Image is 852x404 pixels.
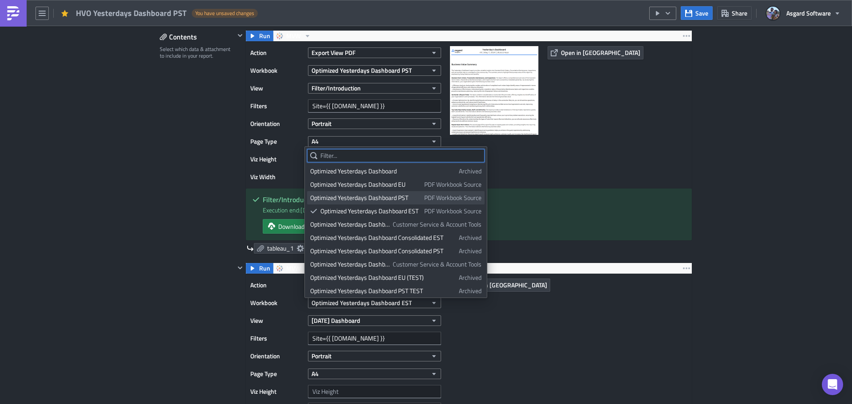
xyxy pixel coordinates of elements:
[130,67,168,73] a: [DOMAIN_NAME]
[717,6,752,20] button: Share
[267,244,294,252] span: tableau_1
[468,280,547,290] span: Open in [GEOGRAPHIC_DATA]
[308,385,441,398] input: Viz Height
[308,47,441,58] button: Export View PDF
[308,298,441,308] button: Optimized Yesterdays Dashboard EST
[308,99,441,113] input: Filter1=Value1&...
[250,278,304,292] label: Action
[250,46,304,59] label: Action
[308,136,441,147] button: A4
[450,46,539,135] img: View Image
[160,46,235,59] div: Select which data & attachment to include in your report.
[250,296,304,310] label: Workbook
[786,8,831,18] span: Asgard Software
[250,64,304,77] label: Workbook
[263,196,685,203] h5: Filter/Introduction
[424,193,481,202] span: PDF Workbook Source
[765,6,781,21] img: Avatar
[308,332,441,345] input: Filter1=Value1&...
[195,10,254,17] span: You have unsaved changes
[312,369,319,378] span: A4
[310,286,456,295] div: Optimized Yesterdays Dashboard PST TEST
[312,298,412,307] span: Optimized Yesterdays Dashboard EST
[254,243,307,254] a: tableau_1
[246,31,273,41] button: Run
[250,117,304,130] label: Orientation
[312,119,331,128] span: Portrait
[308,118,441,129] button: Portrait
[6,6,20,20] img: PushMetrics
[246,263,273,274] button: Run
[393,260,481,269] span: Customer Service & Account Tools
[393,220,481,229] span: Customer Service & Account Tools
[310,247,456,255] div: Optimized Yesterdays Dashboard Consolidated PST
[459,247,481,255] span: Archived
[312,48,355,57] span: Export View PDF
[76,8,187,18] span: HVO Yesterdays Dashboard PST
[250,82,304,95] label: View
[250,170,304,184] label: Viz Width
[312,137,319,146] span: A4
[250,99,304,113] label: Filters
[250,367,304,380] label: Page Type
[312,83,361,93] span: Filter/Introduction
[250,153,304,166] label: Viz Height
[189,67,268,73] a: [EMAIL_ADDRESS][DOMAIN_NAME]
[273,263,314,274] button: MVW
[308,315,441,326] button: [DATE] Dashboard
[250,332,304,345] label: Filters
[310,193,421,202] div: Optimized Yesterdays Dashboard PST
[308,369,441,379] button: A4
[310,273,456,282] div: Optimized Yesterdays Dashboard EU (TEST)
[250,349,304,363] label: Orientation
[459,167,481,176] span: Archived
[250,314,304,327] label: View
[424,180,481,189] span: PDF Workbook Source
[307,149,485,162] input: Filter...
[286,31,301,41] span: MVW
[250,135,304,148] label: Page Type
[459,286,481,295] span: Archived
[310,260,390,269] div: Optimized Yesterdays Dashboard (FILTER)
[320,207,421,216] div: Optimized Yesterdays Dashboard EST
[822,374,843,395] div: Open Intercom Messenger
[308,83,441,94] button: Filter/Introduction
[235,30,245,41] button: Hide content
[312,66,412,75] span: Optimized Yesterdays Dashboard PST
[732,8,747,18] span: Share
[286,263,301,274] span: MVW
[259,31,270,41] span: Run
[459,273,481,282] span: Archived
[310,167,456,176] div: Optimized Yesterdays Dashboard
[235,263,245,273] button: Hide content
[454,278,550,292] button: Open in [GEOGRAPHIC_DATA]
[310,233,456,242] div: Optimized Yesterdays Dashboard Consolidated EST
[424,207,481,216] span: PDF Workbook Source
[695,8,708,18] span: Save
[278,222,314,231] span: Download pdf
[310,220,390,229] div: Optimized Yesterdays Dashboard (Date Field)
[459,233,481,242] span: Archived
[273,31,314,41] button: MVW
[263,205,685,215] div: Execution end: [DATE] 11:17:03 AM
[761,4,845,23] button: Asgard Software
[681,6,713,20] button: Save
[308,351,441,361] button: Portrait
[310,180,421,189] div: Optimized Yesterdays Dashboard EU
[308,65,441,76] button: Optimized Yesterdays Dashboard PST
[548,46,643,59] button: Open in [GEOGRAPHIC_DATA]
[263,219,319,234] a: Download pdf
[82,63,346,77] td: 424.203.3295
[312,351,331,361] span: Portrait
[259,263,270,274] span: Run
[312,316,360,325] span: [DATE] Dashboard
[250,385,304,398] label: Viz Height
[561,48,640,57] span: Open in [GEOGRAPHIC_DATA]
[160,30,235,43] div: Contents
